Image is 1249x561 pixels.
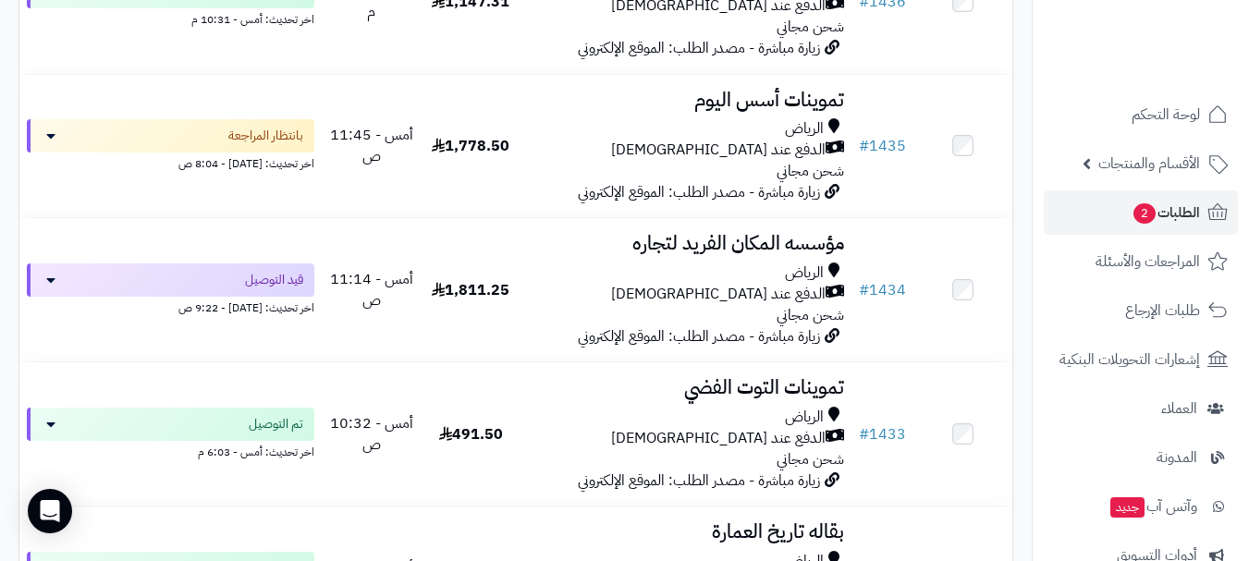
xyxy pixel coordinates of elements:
span: أمس - 10:32 ص [330,412,413,456]
span: 1,778.50 [432,135,509,157]
span: شحن مجاني [777,160,844,182]
span: أمس - 11:45 ص [330,124,413,167]
span: # [859,423,869,445]
span: الدفع عند [DEMOGRAPHIC_DATA] [611,284,826,305]
span: # [859,279,869,301]
span: طلبات الإرجاع [1125,298,1200,323]
span: 491.50 [439,423,503,445]
span: شحن مجاني [777,16,844,38]
span: بانتظار المراجعة [228,127,303,145]
div: اخر تحديث: [DATE] - 9:22 ص [27,297,314,316]
div: اخر تحديث: أمس - 10:31 م [27,8,314,28]
span: شحن مجاني [777,448,844,470]
a: المراجعات والأسئلة [1044,239,1238,284]
span: لوحة التحكم [1132,102,1200,128]
span: الرياض [785,118,824,140]
span: جديد [1110,497,1145,518]
h3: مؤسسه المكان الفريد لتجاره [528,233,844,254]
span: # [859,135,869,157]
span: زيارة مباشرة - مصدر الطلب: الموقع الإلكتروني [578,470,820,492]
span: قيد التوصيل [245,271,303,289]
span: الأقسام والمنتجات [1098,151,1200,177]
a: #1435 [859,135,906,157]
span: المراجعات والأسئلة [1096,249,1200,274]
a: #1434 [859,279,906,301]
span: زيارة مباشرة - مصدر الطلب: الموقع الإلكتروني [578,181,820,203]
span: الدفع عند [DEMOGRAPHIC_DATA] [611,428,826,449]
span: أمس - 11:14 ص [330,268,413,311]
span: تم التوصيل [249,415,303,433]
span: الدفع عند [DEMOGRAPHIC_DATA] [611,140,826,161]
span: العملاء [1161,396,1197,421]
a: العملاء [1044,386,1238,431]
a: #1433 [859,423,906,445]
span: المدونة [1157,445,1197,470]
a: طلبات الإرجاع [1044,288,1238,333]
h3: تموينات التوت الفضي [528,377,844,398]
span: شحن مجاني [777,304,844,326]
a: لوحة التحكم [1044,92,1238,137]
span: 2 [1133,202,1157,225]
span: الطلبات [1132,200,1200,226]
span: زيارة مباشرة - مصدر الطلب: الموقع الإلكتروني [578,325,820,348]
span: زيارة مباشرة - مصدر الطلب: الموقع الإلكتروني [578,37,820,59]
div: اخر تحديث: أمس - 6:03 م [27,441,314,460]
span: إشعارات التحويلات البنكية [1059,347,1200,372]
div: Open Intercom Messenger [28,489,72,533]
a: المدونة [1044,435,1238,480]
img: logo-2.png [1123,26,1231,65]
a: الطلبات2 [1044,190,1238,235]
span: الرياض [785,262,824,284]
span: الرياض [785,407,824,428]
a: وآتس آبجديد [1044,484,1238,529]
a: إشعارات التحويلات البنكية [1044,337,1238,382]
div: اخر تحديث: [DATE] - 8:04 ص [27,152,314,172]
h3: بقاله تاريخ العمارة [528,521,844,543]
span: وآتس آب [1108,494,1197,519]
span: 1,811.25 [432,279,509,301]
h3: تموينات أسس اليوم [528,90,844,111]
